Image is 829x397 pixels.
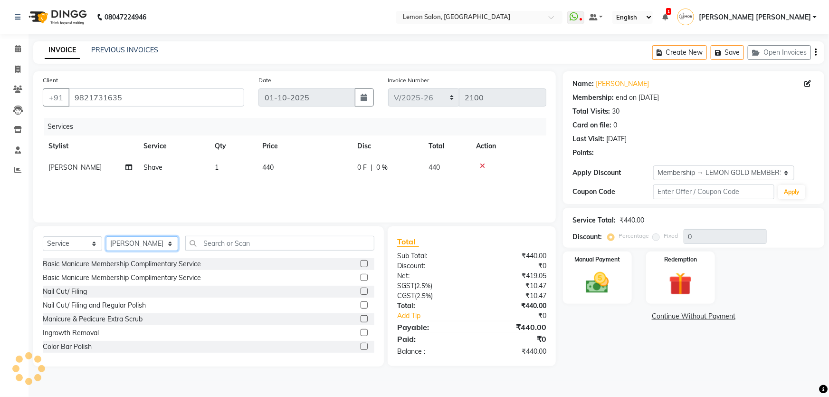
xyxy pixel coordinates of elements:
div: Net: [390,271,472,281]
div: ₹0 [472,333,553,345]
div: Balance : [390,347,472,357]
label: Fixed [664,232,678,240]
div: ₹10.47 [472,281,553,291]
span: 2.5% [417,292,431,300]
div: [DATE] [606,134,627,144]
div: 30 [612,107,619,116]
div: Total Visits: [572,107,610,116]
div: ₹440.00 [472,321,553,333]
button: Save [711,45,744,60]
span: 440 [262,163,274,172]
div: Apply Discount [572,168,653,178]
div: Name: [572,79,594,89]
input: Enter Offer / Coupon Code [653,184,774,199]
div: ₹440.00 [619,215,644,225]
div: Basic Manicure Membership Complimentary Service [43,273,201,283]
a: Add Tip [390,311,485,321]
img: logo [24,4,89,30]
div: Basic Manicure Membership Complimentary Service [43,259,201,269]
div: Color Bar Polish [43,342,92,352]
div: Nail Cut/ Filing [43,287,87,297]
button: Apply [778,185,805,199]
div: Service Total: [572,215,616,225]
div: Total: [390,301,472,311]
th: Price [257,136,352,157]
span: 1 [215,163,219,172]
div: end on [DATE] [616,93,659,103]
button: Create New [652,45,707,60]
a: INVOICE [45,42,80,59]
th: Service [138,136,209,157]
div: ₹440.00 [472,251,553,261]
th: Disc [352,136,423,157]
th: Total [423,136,470,157]
span: 0 % [376,163,388,173]
img: _cash.svg [579,270,616,296]
div: Last Visit: [572,134,604,144]
div: Coupon Code [572,187,653,197]
div: 0 [613,120,617,130]
div: ₹10.47 [472,291,553,301]
a: [PERSON_NAME] [596,79,649,89]
div: Manicure & Pedicure Extra Scrub [43,314,143,324]
label: Date [258,76,271,85]
label: Redemption [664,255,697,264]
span: 2.5% [416,282,430,290]
div: Services [44,118,553,136]
div: Paid: [390,333,472,345]
label: Percentage [619,232,649,240]
input: Search or Scan [185,236,375,251]
th: Qty [209,136,257,157]
div: Membership: [572,93,614,103]
span: [PERSON_NAME] [PERSON_NAME] [699,12,811,22]
span: CGST [397,291,415,300]
a: 1 [662,13,668,21]
div: Points: [572,148,594,158]
label: Client [43,76,58,85]
div: Sub Total: [390,251,472,261]
th: Stylist [43,136,138,157]
button: +91 [43,88,69,107]
b: 08047224946 [105,4,146,30]
div: ₹419.05 [472,271,553,281]
div: ₹440.00 [472,347,553,357]
span: | [371,163,372,173]
div: Discount: [572,232,602,242]
div: ₹440.00 [472,301,553,311]
button: Open Invoices [748,45,811,60]
div: Ingrowth Removal [43,328,99,338]
div: Card on file: [572,120,611,130]
div: ( ) [390,291,472,301]
div: Discount: [390,261,472,271]
th: Action [470,136,546,157]
span: 0 F [357,163,367,173]
div: ₹0 [486,311,553,321]
img: Varsha Bittu Karmakar [677,9,694,25]
span: 1 [666,8,671,15]
label: Invoice Number [388,76,429,85]
div: ( ) [390,281,472,291]
span: 440 [429,163,440,172]
div: ₹0 [472,261,553,271]
input: Search by Name/Mobile/Email/Code [68,88,244,107]
a: PREVIOUS INVOICES [91,46,158,54]
span: Shave [143,163,162,172]
a: Continue Without Payment [565,311,822,321]
div: Payable: [390,321,472,333]
div: Nail Cut/ Filing and Regular Polish [43,300,146,310]
span: [PERSON_NAME] [48,163,102,172]
img: _gift.svg [662,270,699,298]
span: Total [397,237,419,247]
span: SGST [397,281,414,290]
label: Manual Payment [574,255,620,264]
